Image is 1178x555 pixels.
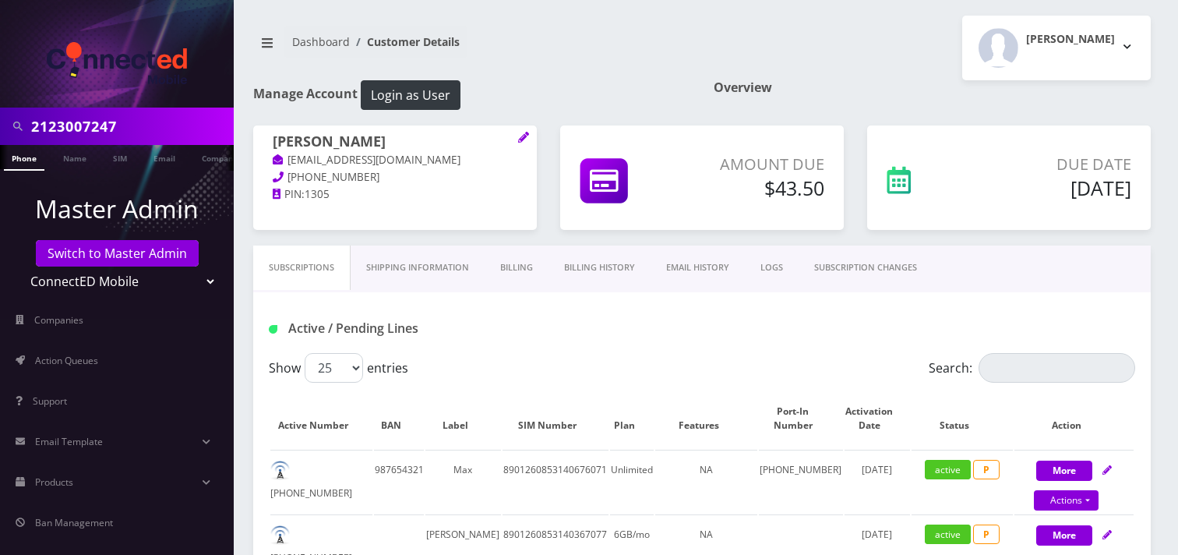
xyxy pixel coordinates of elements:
[759,450,843,513] td: [PHONE_NUMBER]
[269,321,542,336] h1: Active / Pending Lines
[655,389,757,448] th: Features: activate to sort column ascending
[503,450,608,513] td: 8901260853140676071
[350,34,460,50] li: Customer Details
[47,42,187,84] img: ConnectED Mobile
[4,145,44,171] a: Phone
[305,353,363,383] select: Showentries
[1026,33,1115,46] h2: [PERSON_NAME]
[1014,389,1134,448] th: Action: activate to sort column ascending
[929,353,1135,383] label: Search:
[862,528,892,541] span: [DATE]
[253,26,690,70] nav: breadcrumb
[425,450,500,513] td: Max
[485,246,548,290] a: Billing
[31,111,230,141] input: Search in Company
[269,325,277,334] img: Active / Pending Lines
[253,246,351,290] a: Subscriptions
[269,353,408,383] label: Show entries
[270,525,290,545] img: default.png
[374,389,425,448] th: BAN: activate to sort column ascending
[610,389,654,448] th: Plan: activate to sort column ascending
[253,80,690,110] h1: Manage Account
[34,313,83,327] span: Companies
[548,246,651,290] a: Billing History
[374,450,425,513] td: 987654321
[610,450,654,513] td: Unlimited
[651,246,745,290] a: EMAIL HISTORY
[976,176,1131,200] h5: [DATE]
[270,461,290,480] img: default.png
[305,187,330,201] span: 1305
[35,435,103,448] span: Email Template
[691,153,824,176] p: Amount Due
[361,80,460,110] button: Login as User
[745,246,799,290] a: LOGS
[287,170,379,184] span: [PHONE_NUMBER]
[655,450,757,513] td: NA
[425,389,500,448] th: Label: activate to sort column ascending
[35,475,73,489] span: Products
[270,450,372,513] td: [PHONE_NUMBER]
[925,460,971,479] span: active
[146,145,183,169] a: Email
[36,240,199,267] a: Switch to Master Admin
[194,145,246,169] a: Company
[270,389,372,448] th: Active Number: activate to sort column ascending
[105,145,135,169] a: SIM
[759,389,843,448] th: Port-In Number: activate to sort column ascending
[273,187,305,203] a: PIN:
[691,176,824,200] h5: $43.50
[845,389,910,448] th: Activation Date: activate to sort column ascending
[351,246,485,290] a: Shipping Information
[35,354,98,367] span: Action Queues
[35,516,113,529] span: Ban Management
[1036,461,1092,481] button: More
[862,463,892,476] span: [DATE]
[1034,490,1099,511] a: Actions
[503,389,608,448] th: SIM Number: activate to sort column ascending
[979,353,1135,383] input: Search:
[358,85,460,102] a: Login as User
[973,460,1000,479] span: P
[976,153,1131,176] p: Due Date
[962,16,1151,80] button: [PERSON_NAME]
[714,80,1151,95] h1: Overview
[273,153,460,168] a: [EMAIL_ADDRESS][DOMAIN_NAME]
[799,246,933,290] a: SUBSCRIPTION CHANGES
[1036,525,1092,546] button: More
[925,525,971,544] span: active
[55,145,94,169] a: Name
[33,394,67,408] span: Support
[292,34,350,49] a: Dashboard
[273,133,517,152] h1: [PERSON_NAME]
[973,525,1000,544] span: P
[912,389,1014,448] th: Status: activate to sort column ascending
